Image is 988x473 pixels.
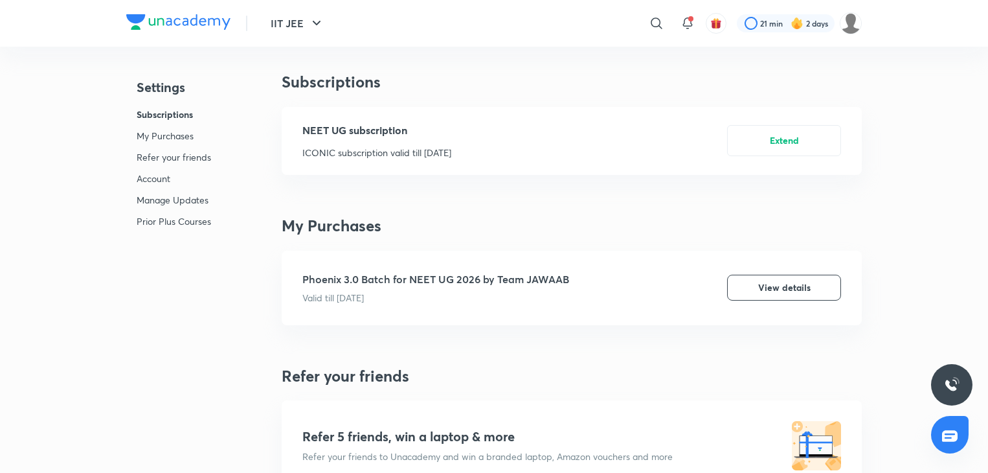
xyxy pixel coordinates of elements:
[137,108,211,121] p: Subscriptions
[137,78,211,97] h4: Settings
[282,216,862,235] h3: My Purchases
[302,146,451,159] p: ICONIC subscription valid till [DATE]
[727,275,841,301] button: View details
[791,17,803,30] img: streak
[944,377,960,393] img: ttu
[137,193,211,207] p: Manage Updates
[792,421,841,470] img: referral
[302,450,673,463] p: Refer your friends to Unacademy and win a branded laptop, Amazon vouchers and more
[710,17,722,29] img: avatar
[302,291,569,305] p: Valid till [DATE]
[137,150,211,164] p: Refer your friends
[126,14,230,33] a: Company Logo
[282,73,862,91] h3: Subscriptions
[263,10,332,36] button: IIT JEE
[282,367,862,386] h3: Refer your friends
[840,12,862,34] img: Sakshi
[727,125,841,156] button: Extend
[137,172,211,185] p: Account
[706,13,726,34] button: avatar
[137,129,211,143] p: My Purchases
[302,429,515,444] h4: Refer 5 friends, win a laptop & more
[302,122,451,138] p: NEET UG subscription
[302,271,569,287] p: Phoenix 3.0 Batch for NEET UG 2026 by Team JAWAAB
[126,14,230,30] img: Company Logo
[137,214,211,228] p: Prior Plus Courses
